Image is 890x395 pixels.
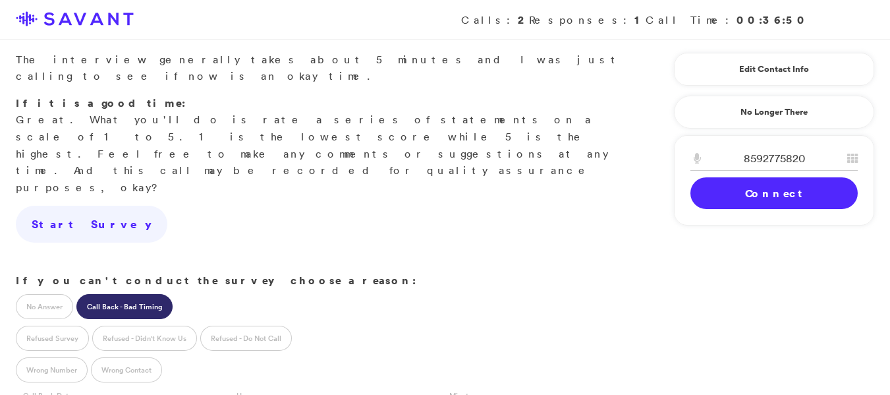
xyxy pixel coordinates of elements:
[16,273,416,288] strong: If you can't conduct the survey choose a reason:
[690,59,858,80] a: Edit Contact Info
[690,177,858,209] a: Connect
[76,294,173,319] label: Call Back - Bad Timing
[16,357,88,382] label: Wrong Number
[16,294,73,319] label: No Answer
[16,326,89,351] label: Refused Survey
[674,96,874,129] a: No Longer There
[16,96,186,110] strong: If it is a good time:
[518,13,529,27] strong: 2
[16,206,167,243] a: Start Survey
[92,326,197,351] label: Refused - Didn't Know Us
[16,51,624,85] p: The interview generally takes about 5 minutes and I was just calling to see if now is an okay time.
[737,13,808,27] strong: 00:36:50
[200,326,292,351] label: Refused - Do Not Call
[16,95,624,197] p: Great. What you'll do is rate a series of statements on a scale of 1 to 5. 1 is the lowest score ...
[91,357,162,382] label: Wrong Contact
[634,13,646,27] strong: 1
